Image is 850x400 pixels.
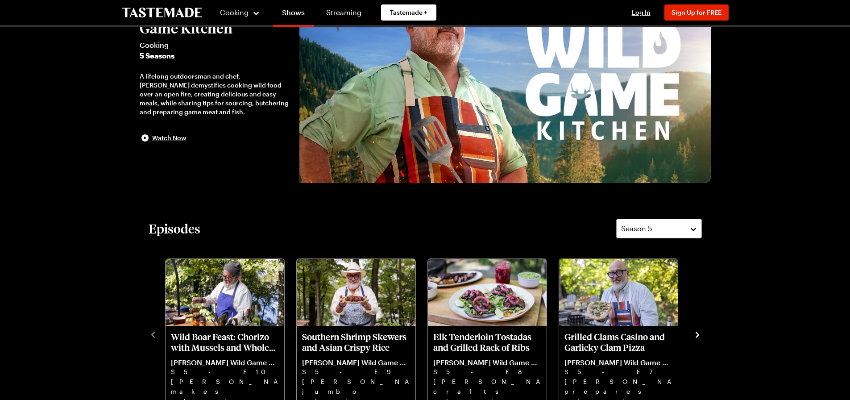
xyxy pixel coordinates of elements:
h2: Episodes [149,221,200,237]
p: S5 - E9 [302,367,410,377]
a: Shows [273,2,314,27]
p: [PERSON_NAME] Wild Game Kitchen [564,358,672,367]
span: Sign Up for FREE [672,8,721,16]
span: Watch Now [152,133,186,142]
button: [PERSON_NAME] Wild Game KitchenCooking5 SeasonsA lifelong outdoorsman and chef, [PERSON_NAME] dem... [140,4,290,143]
p: Grilled Clams Casino and Garlicky Clam Pizza [564,331,672,353]
span: Tastemade + [390,8,427,17]
a: To Tastemade Home Page [122,8,202,18]
button: navigate to previous item [149,329,158,339]
span: Season 5 [621,223,652,234]
button: Cooking [220,2,261,23]
img: Grilled Clams Casino and Garlicky Clam Pizza [559,259,678,326]
p: S5 - E7 [564,367,672,377]
img: Wild Boar Feast: Chorizo with Mussels and Whole Roasted Leg [166,259,284,326]
span: Cooking [140,40,290,50]
h2: [PERSON_NAME] Wild Game Kitchen [140,4,290,36]
button: Log In [623,8,659,17]
span: Cooking [220,8,249,17]
p: S5 - E8 [433,367,541,377]
span: Log In [632,8,651,16]
p: [PERSON_NAME] Wild Game Kitchen [302,358,410,367]
img: Southern Shrimp Skewers and Asian Crispy Rice [297,259,415,326]
p: [PERSON_NAME] Wild Game Kitchen [433,358,541,367]
p: Southern Shrimp Skewers and Asian Crispy Rice [302,331,410,353]
p: S5 - E10 [171,367,279,377]
p: Wild Boar Feast: Chorizo with Mussels and Whole Roasted Leg [171,331,279,353]
button: Sign Up for FREE [664,4,729,21]
img: Elk Tenderloin Tostadas and Grilled Rack of Ribs [428,259,547,326]
p: Elk Tenderloin Tostadas and Grilled Rack of Ribs [433,331,541,353]
button: navigate to next item [693,329,702,339]
p: [PERSON_NAME] Wild Game Kitchen [171,358,279,367]
button: Season 5 [616,219,702,238]
span: 5 Seasons [140,50,290,61]
div: A lifelong outdoorsman and chef, [PERSON_NAME] demystifies cooking wild food over an open fire, c... [140,72,290,117]
a: Tastemade + [381,4,436,21]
